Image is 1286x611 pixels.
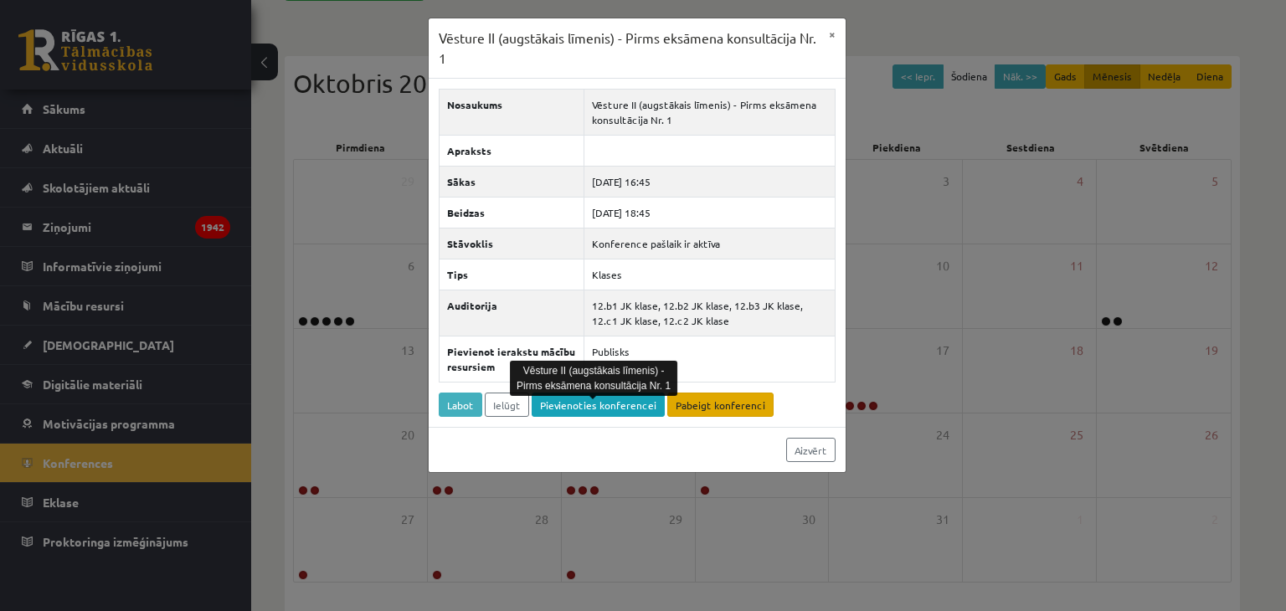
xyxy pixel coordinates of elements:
[439,228,584,259] th: Stāvoklis
[439,90,584,136] th: Nosaukums
[584,290,835,336] td: 12.b1 JK klase, 12.b2 JK klase, 12.b3 JK klase, 12.c1 JK klase, 12.c2 JK klase
[667,393,774,417] a: Pabeigt konferenci
[485,393,529,417] a: Ielūgt
[439,198,584,228] th: Beidzas
[584,167,835,198] td: [DATE] 16:45
[584,198,835,228] td: [DATE] 18:45
[584,259,835,290] td: Klases
[584,90,835,136] td: Vēsture II (augstākais līmenis) - Pirms eksāmena konsultācija Nr. 1
[439,28,819,68] h3: Vēsture II (augstākais līmenis) - Pirms eksāmena konsultācija Nr. 1
[532,393,665,417] a: Pievienoties konferencei
[439,167,584,198] th: Sākas
[584,336,835,383] td: Publisks
[819,18,846,50] button: ×
[439,336,584,383] th: Pievienot ierakstu mācību resursiem
[439,136,584,167] th: Apraksts
[439,259,584,290] th: Tips
[439,393,482,417] a: Labot
[786,438,836,462] a: Aizvērt
[439,290,584,336] th: Auditorija
[584,228,835,259] td: Konference pašlaik ir aktīva
[510,361,677,396] div: Vēsture II (augstākais līmenis) - Pirms eksāmena konsultācija Nr. 1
